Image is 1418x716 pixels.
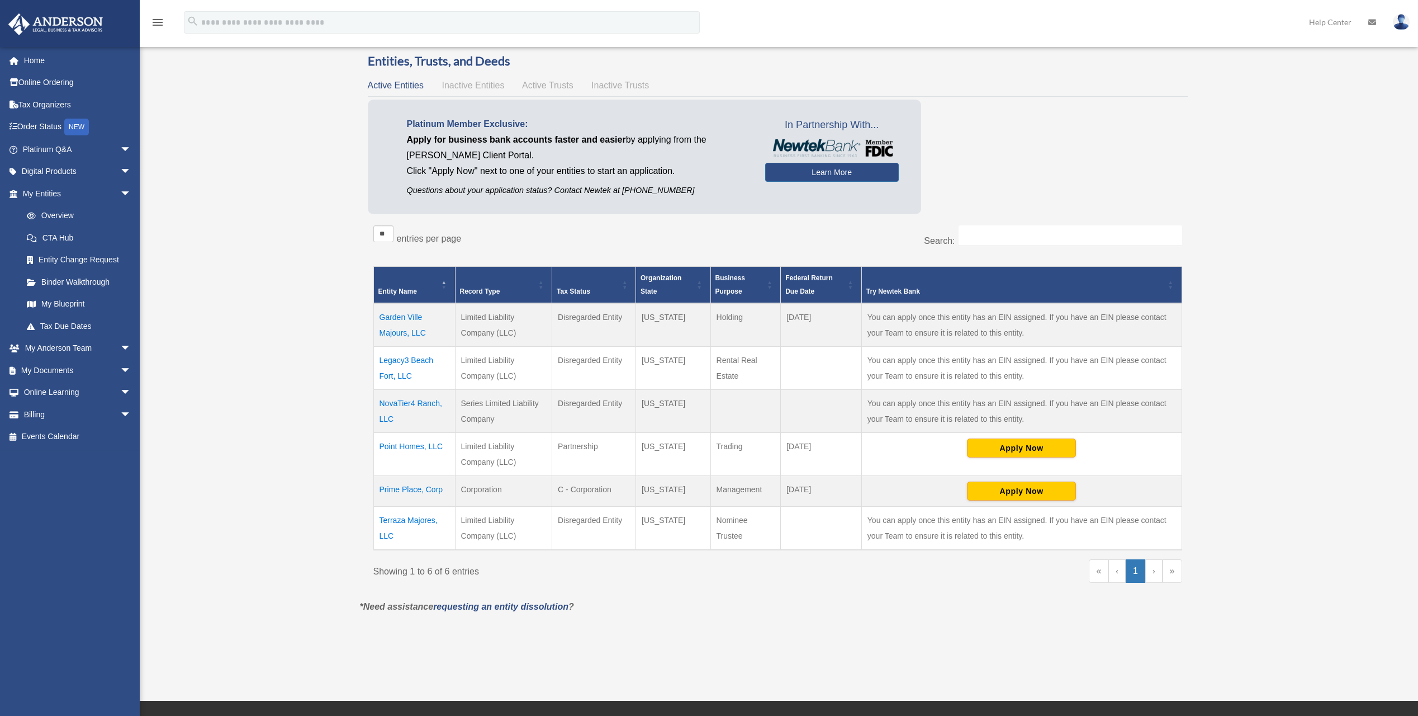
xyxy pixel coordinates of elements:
h3: Entities, Trusts, and Deeds [368,53,1188,70]
a: Order StatusNEW [8,116,148,139]
td: You can apply once this entity has an EIN assigned. If you have an EIN please contact your Team t... [861,347,1182,390]
em: *Need assistance ? [360,602,574,611]
td: You can apply once this entity has an EIN assigned. If you have an EIN please contact your Team t... [861,303,1182,347]
th: Record Type: Activate to sort [455,267,552,304]
img: User Pic [1393,14,1410,30]
div: Try Newtek Bank [866,285,1165,298]
td: Disregarded Entity [552,390,636,433]
span: Active Trusts [522,81,573,90]
td: Disregarded Entity [552,347,636,390]
p: Questions about your application status? Contact Newtek at [PHONE_NUMBER] [407,183,748,197]
td: Management [710,476,781,507]
td: Terraza Majores, LLC [373,507,455,550]
a: Billingarrow_drop_down [8,403,148,426]
label: Search: [924,236,955,246]
td: Series Limited Liability Company [455,390,552,433]
a: Entity Change Request [16,249,143,271]
a: Learn More [765,163,899,182]
td: [US_STATE] [636,303,710,347]
td: Limited Liability Company (LLC) [455,347,552,390]
span: Active Entities [368,81,424,90]
span: Inactive Entities [442,81,504,90]
a: My Blueprint [16,293,143,315]
a: Online Ordering [8,72,148,94]
span: Tax Status [557,288,590,295]
td: Holding [710,303,781,347]
th: Organization State: Activate to sort [636,267,710,304]
td: Nominee Trustee [710,507,781,550]
p: Click "Apply Now" next to one of your entities to start an application. [407,163,748,179]
img: NewtekBankLogoSM.png [771,139,893,157]
td: Rental Real Estate [710,347,781,390]
span: arrow_drop_down [120,138,143,161]
td: [DATE] [781,476,862,507]
span: arrow_drop_down [120,381,143,404]
i: menu [151,16,164,29]
a: My Documentsarrow_drop_down [8,359,148,381]
label: entries per page [397,234,462,243]
td: NovaTier4 Ranch, LLC [373,390,455,433]
a: Events Calendar [8,426,148,448]
td: Garden Ville Majours, LLC [373,303,455,347]
span: arrow_drop_down [120,359,143,382]
td: You can apply once this entity has an EIN assigned. If you have an EIN please contact your Team t... [861,390,1182,433]
span: Apply for business bank accounts faster and easier [407,135,626,144]
th: Federal Return Due Date: Activate to sort [781,267,862,304]
a: Binder Walkthrough [16,271,143,293]
span: In Partnership With... [765,116,899,134]
a: My Anderson Teamarrow_drop_down [8,337,148,360]
span: Record Type [460,288,500,295]
p: by applying from the [PERSON_NAME] Client Portal. [407,132,748,163]
td: Limited Liability Company (LLC) [455,303,552,347]
td: Disregarded Entity [552,303,636,347]
a: Tax Organizers [8,93,148,116]
span: Entity Name [378,288,417,295]
th: Tax Status: Activate to sort [552,267,636,304]
td: Corporation [455,476,552,507]
td: Prime Place, Corp [373,476,455,507]
th: Business Purpose: Activate to sort [710,267,781,304]
a: My Entitiesarrow_drop_down [8,182,143,205]
div: NEW [64,119,89,135]
td: [DATE] [781,433,862,476]
th: Try Newtek Bank : Activate to sort [861,267,1182,304]
td: C - Corporation [552,476,636,507]
a: Home [8,49,148,72]
td: [US_STATE] [636,390,710,433]
td: [US_STATE] [636,433,710,476]
a: Online Learningarrow_drop_down [8,381,148,404]
span: Business Purpose [715,274,745,295]
img: Anderson Advisors Platinum Portal [5,13,106,35]
span: Federal Return Due Date [785,274,833,295]
th: Entity Name: Activate to invert sorting [373,267,455,304]
a: Next [1145,559,1163,583]
td: You can apply once this entity has an EIN assigned. If you have an EIN please contact your Team t... [861,507,1182,550]
button: Apply Now [967,439,1076,458]
span: Organization State [641,274,681,295]
i: search [187,15,199,27]
td: Limited Liability Company (LLC) [455,433,552,476]
span: Inactive Trusts [591,81,649,90]
span: arrow_drop_down [120,182,143,205]
p: Platinum Member Exclusive: [407,116,748,132]
a: Platinum Q&Aarrow_drop_down [8,138,148,161]
span: arrow_drop_down [120,161,143,183]
button: Apply Now [967,482,1076,501]
span: arrow_drop_down [120,403,143,426]
div: Showing 1 to 6 of 6 entries [373,559,770,580]
td: Point Homes, LLC [373,433,455,476]
td: [US_STATE] [636,347,710,390]
td: Disregarded Entity [552,507,636,550]
a: menu [151,20,164,29]
td: [DATE] [781,303,862,347]
a: Overview [16,205,137,227]
a: requesting an entity dissolution [433,602,568,611]
a: Tax Due Dates [16,315,143,337]
td: Partnership [552,433,636,476]
a: First [1089,559,1108,583]
td: Limited Liability Company (LLC) [455,507,552,550]
td: Trading [710,433,781,476]
a: Previous [1108,559,1126,583]
a: Digital Productsarrow_drop_down [8,161,148,183]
